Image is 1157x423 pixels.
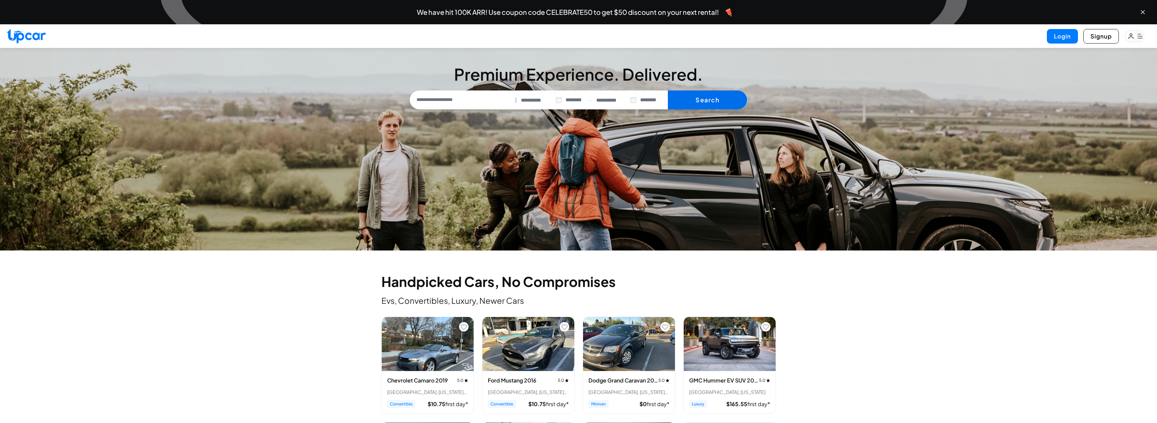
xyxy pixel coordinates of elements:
button: Login [1047,29,1078,44]
span: 5.0 [759,378,770,383]
div: [GEOGRAPHIC_DATA], [US_STATE] • 1 trips [387,389,468,395]
img: star [766,378,770,382]
div: View details for GMC Hummer EV SUV 2024 [683,317,776,414]
h2: Handpicked Cars, No Compromises [381,275,776,288]
button: Close banner [1139,9,1146,16]
div: View details for Dodge Grand Caravan 2017 [583,317,675,414]
div: View details for Chevrolet Camaro 2019 [381,317,474,414]
span: 5.0 [457,378,468,383]
span: first day* [647,400,670,407]
img: Chevrolet Camaro 2019 [382,317,474,371]
button: Search [668,90,747,109]
div: [GEOGRAPHIC_DATA], [US_STATE] • 2 trips [588,389,670,395]
h3: Chevrolet Camaro 2019 [387,376,448,385]
div: [GEOGRAPHIC_DATA], [US_STATE] • 3 trips [488,389,569,395]
img: Upcar Logo [7,29,46,43]
span: first day* [445,400,468,407]
h3: Ford Mustang 2016 [488,376,536,385]
span: 5.0 [658,378,670,383]
span: $ 10.75 [528,400,546,407]
span: Convertible [387,400,415,408]
img: GMC Hummer EV SUV 2024 [684,317,776,371]
span: first day* [747,400,770,407]
button: Add to favorites [459,322,469,332]
p: Evs, Convertibles, Luxury, Newer Cars [381,295,776,306]
div: [GEOGRAPHIC_DATA], [US_STATE] [689,389,770,395]
img: Dodge Grand Caravan 2017 [583,317,675,371]
span: first day* [546,400,569,407]
button: Add to favorites [761,322,771,332]
span: Luxury [689,400,707,408]
button: Signup [1083,29,1119,44]
span: 5.0 [558,378,569,383]
img: star [665,378,670,382]
h3: Premium Experience. Delivered. [410,66,748,82]
img: star [565,378,569,382]
div: View details for Ford Mustang 2016 [482,317,575,414]
span: $ 10.75 [428,400,445,407]
button: Add to favorites [560,322,569,332]
span: We have hit 100K ARR! Use coupon code CELEBRATE50 to get $50 discount on your next rental! [417,9,719,16]
span: $ 0 [639,400,647,407]
h3: Dodge Grand Caravan 2017 [588,376,658,385]
img: star [464,378,468,382]
span: — [588,96,592,104]
span: | [515,96,517,104]
span: $ 165.55 [726,400,747,407]
img: Ford Mustang 2016 [482,317,574,371]
span: Convertible [488,400,516,408]
span: Minivan [588,400,608,408]
h3: GMC Hummer EV SUV 2024 [689,376,759,385]
button: Add to favorites [660,322,670,332]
